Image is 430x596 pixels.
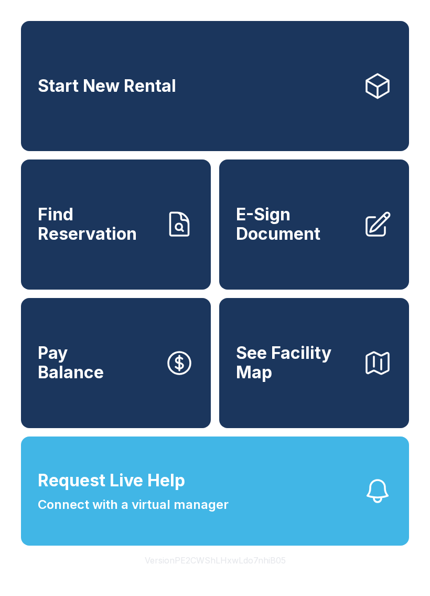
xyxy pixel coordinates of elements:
span: Connect with a virtual manager [38,495,229,514]
a: E-Sign Document [219,159,409,290]
span: Find Reservation [38,205,156,243]
button: VersionPE2CWShLHxwLdo7nhiB05 [136,546,294,575]
span: Request Live Help [38,468,185,493]
span: See Facility Map [236,344,354,382]
a: Find Reservation [21,159,211,290]
span: Start New Rental [38,77,176,96]
button: See Facility Map [219,298,409,428]
button: Request Live HelpConnect with a virtual manager [21,437,409,546]
span: E-Sign Document [236,205,354,243]
a: PayBalance [21,298,211,428]
a: Start New Rental [21,21,409,151]
span: Pay Balance [38,344,104,382]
